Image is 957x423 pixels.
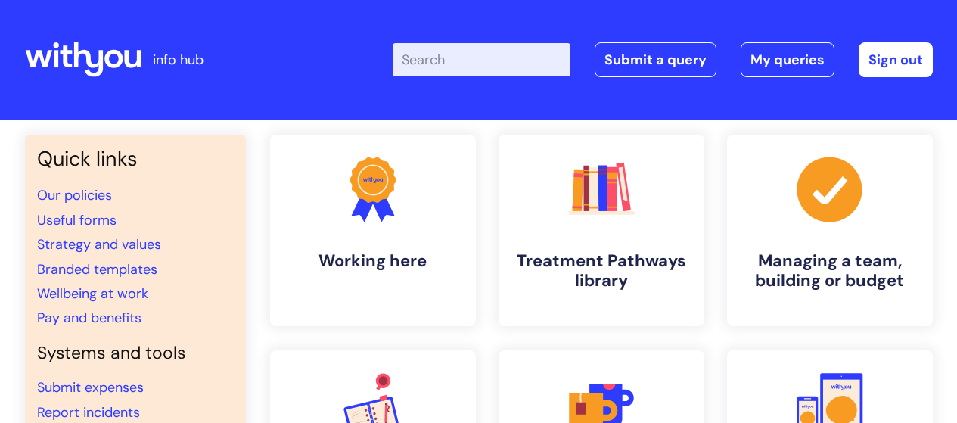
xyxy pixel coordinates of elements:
a: Strategy and values [37,235,161,253]
a: Useful forms [37,211,117,229]
a: Treatment Pathways library [499,135,704,326]
input: Search [393,43,570,76]
h4: Managing a team, building or budget [739,251,921,291]
h4: Treatment Pathways library [511,251,692,291]
h4: Working here [282,251,464,271]
a: Submit a query [595,42,716,77]
a: Sign out [859,42,933,77]
a: Working here [270,135,476,326]
div: | - [393,42,933,77]
h3: Quick links [37,147,234,171]
a: Branded templates [37,260,157,278]
p: info hub [153,48,204,72]
h4: Systems and tools [37,343,234,364]
a: Managing a team, building or budget [727,135,933,326]
a: Pay and benefits [37,309,141,327]
a: Our policies [37,186,112,204]
a: Submit expenses [37,378,144,397]
a: My queries [741,42,834,77]
a: Wellbeing at work [37,285,148,303]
